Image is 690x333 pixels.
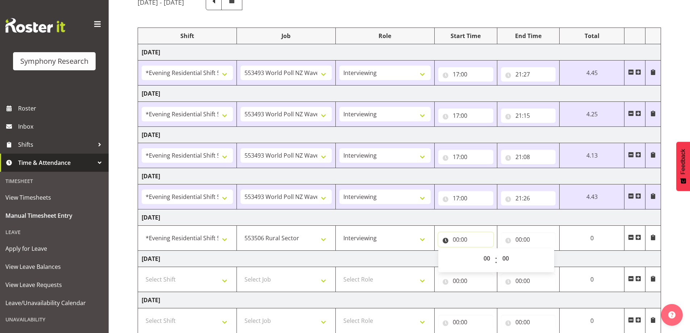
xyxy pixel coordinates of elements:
[142,32,233,40] div: Shift
[2,312,107,327] div: Unavailability
[138,168,661,184] td: [DATE]
[18,103,105,114] span: Roster
[438,232,493,247] input: Click to select...
[5,18,65,33] img: Rosterit website logo
[2,188,107,207] a: View Timesheets
[560,143,624,168] td: 4.13
[138,44,661,61] td: [DATE]
[18,121,105,132] span: Inbox
[501,191,556,205] input: Click to select...
[2,225,107,240] div: Leave
[438,32,493,40] div: Start Time
[560,184,624,209] td: 4.43
[2,258,107,276] a: View Leave Balances
[560,61,624,86] td: 4.45
[138,209,661,226] td: [DATE]
[563,32,620,40] div: Total
[138,292,661,308] td: [DATE]
[5,243,103,254] span: Apply for Leave
[2,294,107,312] a: Leave/Unavailability Calendar
[5,279,103,290] span: View Leave Requests
[138,251,661,267] td: [DATE]
[20,56,88,67] div: Symphony Research
[668,311,676,319] img: help-xxl-2.png
[438,150,493,164] input: Click to select...
[438,191,493,205] input: Click to select...
[18,157,94,168] span: Time & Attendance
[5,210,103,221] span: Manual Timesheet Entry
[5,297,103,308] span: Leave/Unavailability Calendar
[560,226,624,251] td: 0
[501,108,556,123] input: Click to select...
[2,207,107,225] a: Manual Timesheet Entry
[2,174,107,188] div: Timesheet
[501,315,556,329] input: Click to select...
[501,150,556,164] input: Click to select...
[5,192,103,203] span: View Timesheets
[438,67,493,82] input: Click to select...
[138,86,661,102] td: [DATE]
[5,261,103,272] span: View Leave Balances
[241,32,332,40] div: Job
[501,32,556,40] div: End Time
[560,102,624,127] td: 4.25
[438,315,493,329] input: Click to select...
[2,276,107,294] a: View Leave Requests
[680,149,686,174] span: Feedback
[676,142,690,191] button: Feedback - Show survey
[438,108,493,123] input: Click to select...
[2,240,107,258] a: Apply for Leave
[339,32,431,40] div: Role
[501,274,556,288] input: Click to select...
[560,267,624,292] td: 0
[438,274,493,288] input: Click to select...
[18,139,94,150] span: Shifts
[501,232,556,247] input: Click to select...
[495,251,497,269] span: :
[138,127,661,143] td: [DATE]
[501,67,556,82] input: Click to select...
